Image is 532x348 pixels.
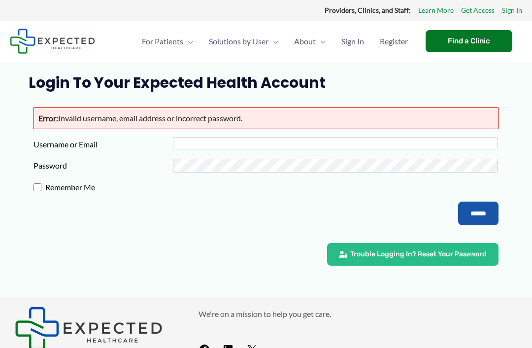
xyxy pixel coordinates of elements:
[33,158,173,173] label: Password
[286,24,333,59] a: AboutMenu Toggle
[327,243,499,266] a: Trouble Logging In? Reset Your Password
[380,24,408,59] span: Register
[461,4,495,17] a: Get Access
[502,4,522,17] a: Sign In
[33,107,498,129] p: Invalid username, email address or incorrect password.
[33,137,173,152] label: Username or Email
[341,24,364,59] span: Sign In
[294,24,316,59] span: About
[268,24,278,59] span: Menu Toggle
[134,24,201,59] a: For PatientsMenu Toggle
[199,307,517,321] p: We're on a mission to help you get care.
[418,4,454,17] a: Learn More
[134,24,416,59] nav: Primary Site Navigation
[41,180,181,195] label: Remember Me
[426,30,512,52] a: Find a Clinic
[201,24,286,59] a: Solutions by UserMenu Toggle
[333,24,372,59] a: Sign In
[316,24,326,59] span: Menu Toggle
[325,6,411,14] strong: Providers, Clinics, and Staff:
[29,74,503,92] h1: Login to Your Expected Health Account
[209,24,268,59] span: Solutions by User
[183,24,193,59] span: Menu Toggle
[350,251,487,258] span: Trouble Logging In? Reset Your Password
[372,24,416,59] a: Register
[142,24,183,59] span: For Patients
[38,113,58,123] strong: Error:
[10,29,95,54] img: Expected Healthcare Logo - side, dark font, small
